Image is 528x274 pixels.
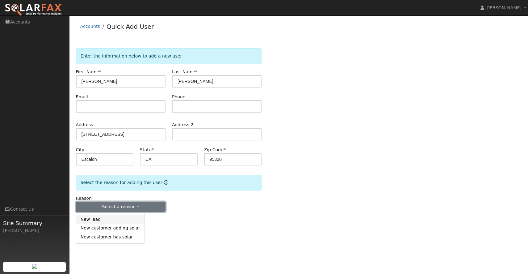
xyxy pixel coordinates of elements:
label: Last Name [172,69,197,75]
label: State [140,147,153,153]
label: Phone [172,94,186,100]
span: Required [99,69,101,74]
span: Required [151,147,153,152]
a: New lead [76,215,145,224]
label: First Name [76,69,102,75]
a: Reason for new user [162,180,168,185]
label: Address [76,122,93,128]
a: Quick Add User [107,23,154,30]
img: SolarFax [5,3,63,16]
a: Accounts [80,24,100,29]
span: Required [224,147,226,152]
div: [PERSON_NAME] [3,227,66,234]
a: New customer adding solar [76,224,145,233]
label: Zip Code [204,147,226,153]
label: Reason [76,195,92,202]
span: Required [195,69,197,74]
label: City [76,147,85,153]
label: Email [76,94,88,100]
div: Select the reason for adding this user [76,175,262,191]
img: retrieve [32,264,37,269]
button: Select a reason [76,202,166,212]
span: [PERSON_NAME] [485,5,522,10]
a: New customer has solar [76,233,145,241]
label: Address 2 [172,122,194,128]
span: Site Summary [3,219,66,227]
div: Enter the information below to add a new user [76,48,262,64]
